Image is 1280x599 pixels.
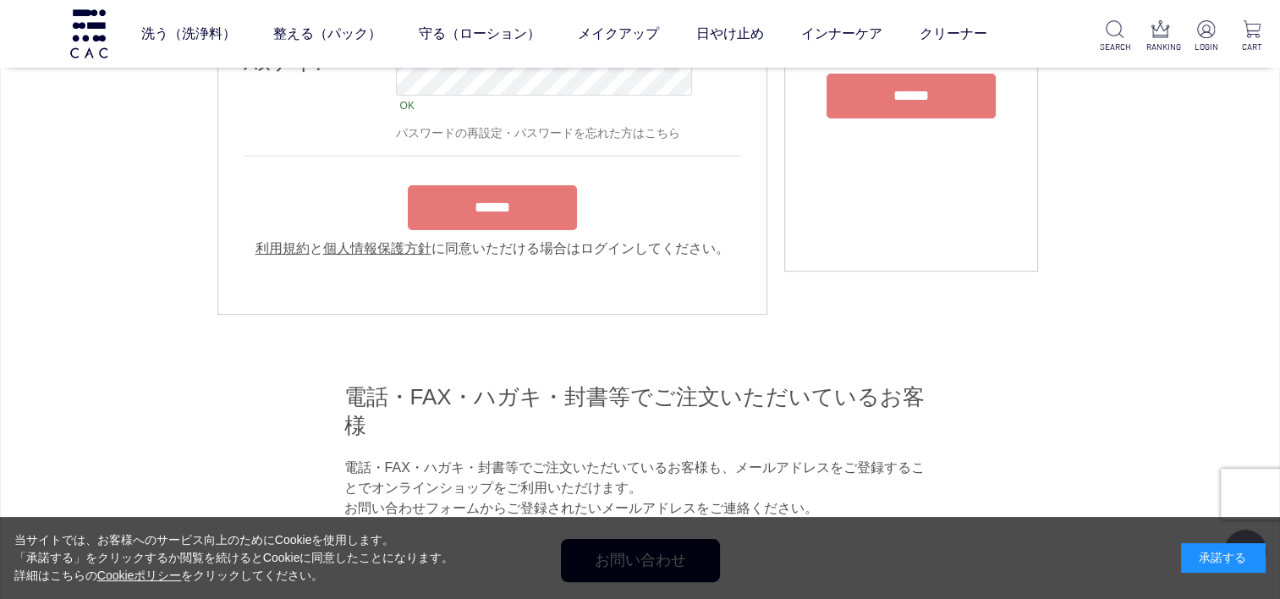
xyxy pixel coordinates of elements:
[140,10,235,58] a: 洗う（洗浄料）
[800,10,882,58] a: インナーケア
[1237,41,1266,53] p: CART
[919,10,986,58] a: クリーナー
[244,239,741,259] div: と に同意いただける場合はログインしてください。
[695,10,763,58] a: 日やけ止め
[1181,543,1266,573] div: 承諾する
[1100,41,1129,53] p: SEARCH
[418,10,540,58] a: 守る（ローション）
[323,241,431,256] a: 個人情報保護方針
[344,458,937,519] p: 電話・FAX・ハガキ・封書等でご注文いただいているお客様も、メールアドレスをご登録することでオンラインショップをご利用いただけます。 お問い合わせフォームからご登録されたいメールアドレスをご連絡...
[1237,20,1266,53] a: CART
[396,126,680,140] a: パスワードの再設定・パスワードを忘れた方はこちら
[1100,20,1129,53] a: SEARCH
[14,531,454,585] div: 当サイトでは、お客様へのサービス向上のためにCookieを使用します。 「承諾する」をクリックするか閲覧を続けるとCookieに同意したことになります。 詳細はこちらの をクリックしてください。
[97,569,182,582] a: Cookieポリシー
[68,9,110,58] img: logo
[577,10,658,58] a: メイクアップ
[1191,20,1221,53] a: LOGIN
[272,10,381,58] a: 整える（パック）
[396,96,692,116] div: OK
[1145,41,1175,53] p: RANKING
[255,241,310,256] a: 利用規約
[344,382,937,441] h2: 電話・FAX・ハガキ・封書等でご注文いただいているお客様
[1145,20,1175,53] a: RANKING
[1191,41,1221,53] p: LOGIN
